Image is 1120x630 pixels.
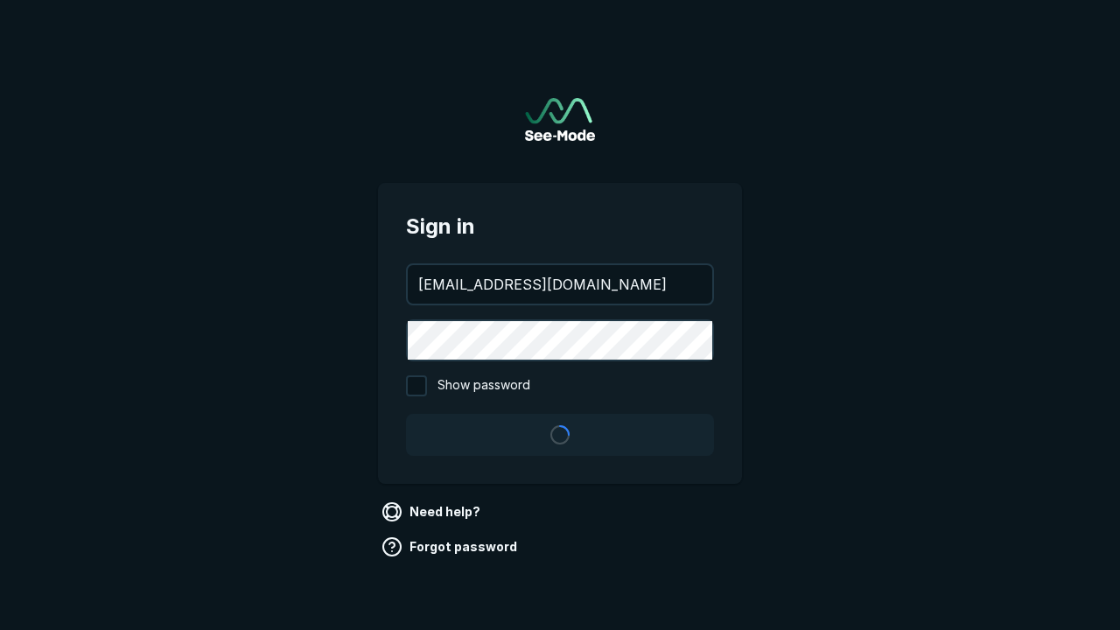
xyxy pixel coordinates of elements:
a: Need help? [378,498,487,526]
span: Show password [437,375,530,396]
a: Go to sign in [525,98,595,141]
a: Forgot password [378,533,524,561]
img: See-Mode Logo [525,98,595,141]
span: Sign in [406,211,714,242]
input: your@email.com [408,265,712,304]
